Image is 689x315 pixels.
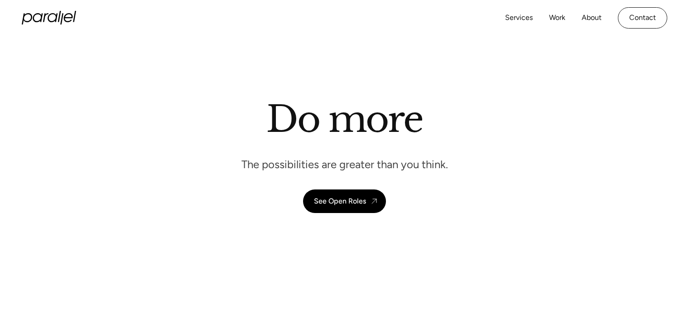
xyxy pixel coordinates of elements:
p: The possibilities are greater than you think. [241,157,448,171]
a: Contact [618,7,667,29]
a: Work [549,11,565,24]
a: See Open Roles [303,189,386,213]
a: home [22,11,76,24]
a: About [582,11,602,24]
a: Services [505,11,533,24]
div: See Open Roles [314,197,366,205]
h1: Do more [266,97,423,141]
